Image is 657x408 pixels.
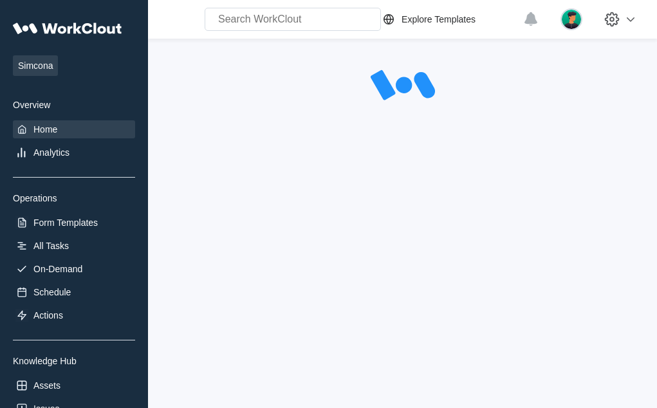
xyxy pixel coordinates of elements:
a: On-Demand [13,260,135,278]
input: Search WorkClout [205,8,381,31]
span: Simcona [13,55,58,76]
a: Explore Templates [381,12,517,27]
a: Home [13,120,135,138]
div: Form Templates [33,218,98,228]
a: Analytics [13,144,135,162]
div: Schedule [33,287,71,297]
img: user.png [560,8,582,30]
a: Assets [13,376,135,394]
a: Form Templates [13,214,135,232]
div: Analytics [33,147,69,158]
a: Schedule [13,283,135,301]
div: Overview [13,100,135,110]
div: Home [33,124,57,134]
a: All Tasks [13,237,135,255]
a: Actions [13,306,135,324]
div: Knowledge Hub [13,356,135,366]
div: Operations [13,193,135,203]
div: On-Demand [33,264,82,274]
div: All Tasks [33,241,69,251]
div: Actions [33,310,63,320]
div: Explore Templates [402,14,476,24]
